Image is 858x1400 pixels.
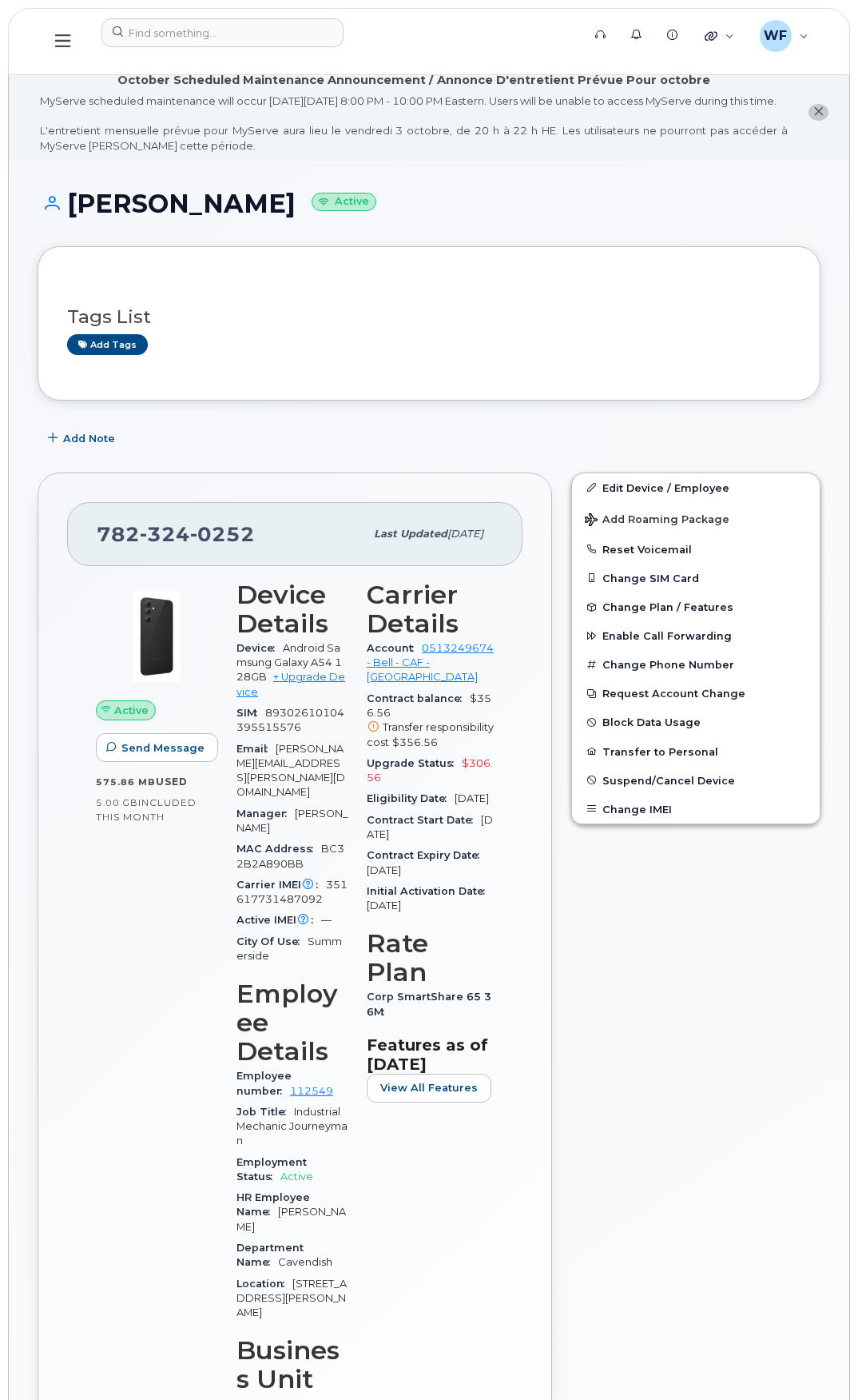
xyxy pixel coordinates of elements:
span: Contract Expiry Date [367,849,487,861]
span: Corp SmartShare 65 36M [367,991,491,1017]
span: 324 [140,522,190,546]
button: Block Data Usage [572,708,820,736]
span: Transfer responsibility cost [367,721,494,748]
span: Upgrade Status [367,757,462,769]
span: [STREET_ADDRESS][PERSON_NAME] [236,1278,347,1319]
span: HR Employee Name [236,1191,310,1218]
button: Change SIM Card [572,564,820,592]
button: Suspend/Cancel Device [572,766,820,795]
h1: [PERSON_NAME] [38,189,820,217]
span: City Of Use [236,935,308,947]
span: 0252 [190,522,255,546]
span: 782 [97,522,255,546]
button: Add Roaming Package [572,502,820,535]
span: Initial Activation Date [367,885,493,897]
span: [DATE] [447,528,483,540]
span: Job Title [236,1106,294,1118]
button: close notification [808,104,828,121]
span: 5.00 GB [96,797,138,808]
span: Summerside [236,935,342,962]
span: — [321,914,332,926]
button: Request Account Change [572,679,820,708]
span: [DATE] [367,814,493,840]
button: Add Note [38,425,129,453]
span: Eligibility Date [367,792,455,804]
span: Account [367,642,422,654]
span: Industrial Mechanic Journeyman [236,1106,348,1147]
span: Android Samsung Galaxy A54 128GB [236,642,342,684]
span: Active IMEI [236,914,321,926]
span: $356.56 [392,736,438,748]
span: MAC Address [236,843,321,855]
span: [PERSON_NAME] [236,1206,346,1232]
h3: Rate Plan [367,929,494,987]
a: + Upgrade Device [236,671,345,697]
span: [PERSON_NAME] [236,808,348,834]
span: Employee number [236,1070,292,1096]
small: Active [312,193,376,211]
button: Change Phone Number [572,650,820,679]
button: Change IMEI [572,795,820,824]
span: Change Plan / Features [602,601,733,613]
button: Reset Voicemail [572,535,820,564]
span: [DATE] [455,792,489,804]
span: SIM [236,707,265,719]
h3: Tags List [67,307,791,327]
a: 112549 [290,1085,333,1097]
div: October Scheduled Maintenance Announcement / Annonce D'entretient Prévue Pour octobre [117,72,710,89]
span: Location [236,1278,292,1290]
span: Active [280,1171,313,1183]
img: image20231002-3703462-17nx3v8.jpeg [109,588,205,684]
h3: Carrier Details [367,580,494,638]
a: Edit Device / Employee [572,473,820,502]
a: 0513249674 - Bell - CAF - [GEOGRAPHIC_DATA] [367,642,494,684]
button: Transfer to Personal [572,737,820,766]
span: Device [236,642,283,654]
span: Department Name [236,1242,304,1268]
span: Carrier IMEI [236,879,326,891]
span: 89302610104395515576 [236,707,344,733]
span: Add Roaming Package [585,513,729,528]
span: Manager [236,808,295,820]
span: Add Note [63,431,115,446]
div: MyServe scheduled maintenance will occur [DATE][DATE] 8:00 PM - 10:00 PM Eastern. Users will be u... [40,94,788,153]
span: 575.86 MB [96,776,156,788]
span: used [156,776,188,788]
span: Employment Status [236,1156,307,1183]
span: $356.56 [367,692,494,750]
span: Send Message [121,740,205,756]
h3: Features as of [DATE] [367,1035,494,1074]
h3: Business Unit [236,1336,348,1394]
span: Contract Start Date [367,814,481,826]
span: [PERSON_NAME][EMAIL_ADDRESS][PERSON_NAME][DOMAIN_NAME] [236,743,345,799]
span: Enable Call Forwarding [602,630,732,642]
span: BC32B2A890BB [236,843,344,869]
span: View All Features [380,1080,478,1095]
button: Change Plan / Features [572,592,820,621]
span: Cavendish [278,1256,332,1268]
span: included this month [96,796,197,823]
span: [DATE] [367,899,401,911]
h3: Employee Details [236,979,348,1066]
span: Last updated [374,528,447,540]
button: Enable Call Forwarding [572,621,820,650]
button: View All Features [367,1074,491,1103]
span: Contract balance [367,692,470,704]
span: Active [114,703,149,718]
span: Suspend/Cancel Device [602,774,735,786]
span: [DATE] [367,864,401,876]
a: Add tags [67,334,148,354]
span: Email [236,743,276,755]
button: Send Message [96,733,218,762]
h3: Device Details [236,580,348,638]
